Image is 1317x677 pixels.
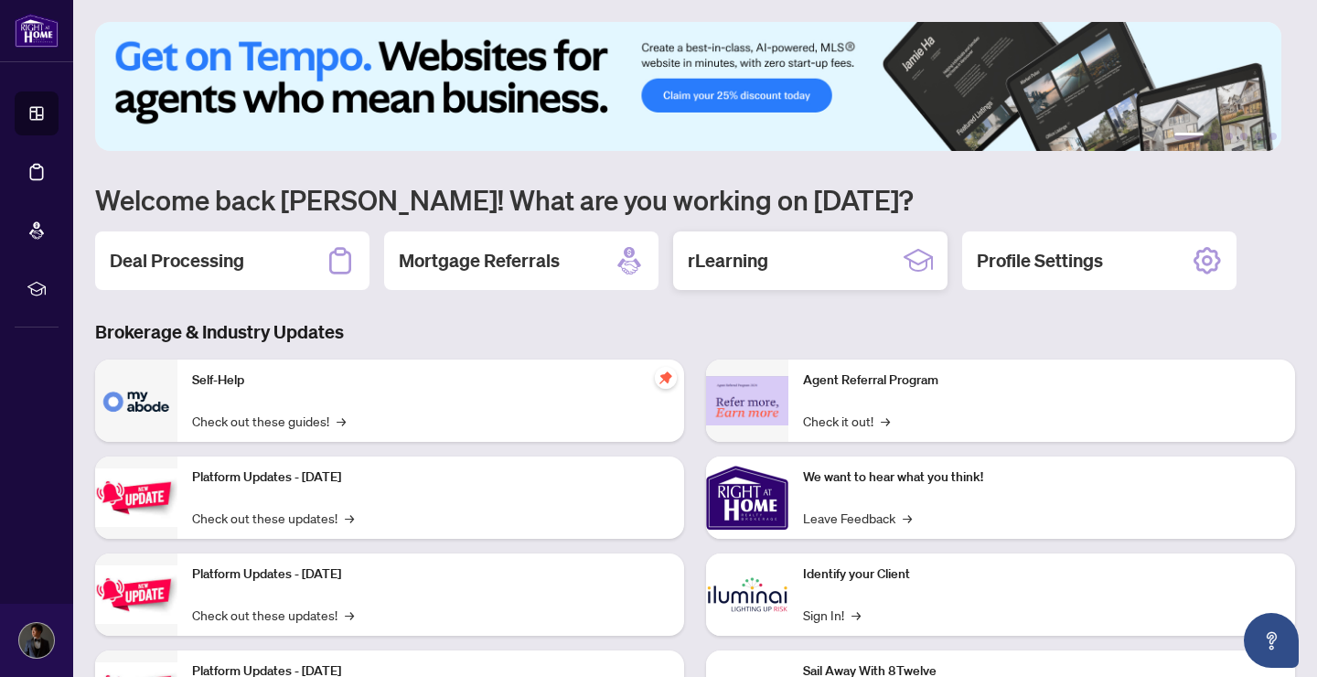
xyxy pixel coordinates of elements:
h3: Brokerage & Industry Updates [95,319,1295,345]
button: 1 [1174,133,1204,140]
img: Slide 0 [95,22,1281,151]
img: Identify your Client [706,553,788,636]
button: 6 [1269,133,1277,140]
img: Profile Icon [19,623,54,658]
img: Platform Updates - July 21, 2025 [95,468,177,526]
a: Leave Feedback→ [803,508,912,528]
img: Agent Referral Program [706,376,788,426]
p: Agent Referral Program [803,371,1280,391]
button: 2 [1211,133,1218,140]
img: We want to hear what you think! [706,457,788,539]
p: We want to hear what you think! [803,467,1280,488]
button: Open asap [1244,613,1299,668]
span: → [881,411,890,431]
span: → [345,508,354,528]
p: Identify your Client [803,564,1280,585]
h2: Mortgage Referrals [399,248,560,274]
img: Platform Updates - July 8, 2025 [95,565,177,623]
h2: Profile Settings [977,248,1103,274]
a: Check out these updates!→ [192,508,354,528]
a: Check out these updates!→ [192,605,354,625]
h2: rLearning [688,248,768,274]
img: logo [15,14,59,48]
span: → [337,411,346,431]
span: → [903,508,912,528]
a: Check it out!→ [803,411,890,431]
h1: Welcome back [PERSON_NAME]! What are you working on [DATE]? [95,182,1295,217]
a: Sign In!→ [803,605,861,625]
p: Self-Help [192,371,669,391]
h2: Deal Processing [110,248,244,274]
p: Platform Updates - [DATE] [192,467,669,488]
button: 5 [1255,133,1262,140]
span: pushpin [655,367,677,389]
button: 4 [1240,133,1247,140]
img: Self-Help [95,360,177,442]
span: → [345,605,354,625]
button: 3 [1226,133,1233,140]
p: Platform Updates - [DATE] [192,564,669,585]
span: → [851,605,861,625]
a: Check out these guides!→ [192,411,346,431]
